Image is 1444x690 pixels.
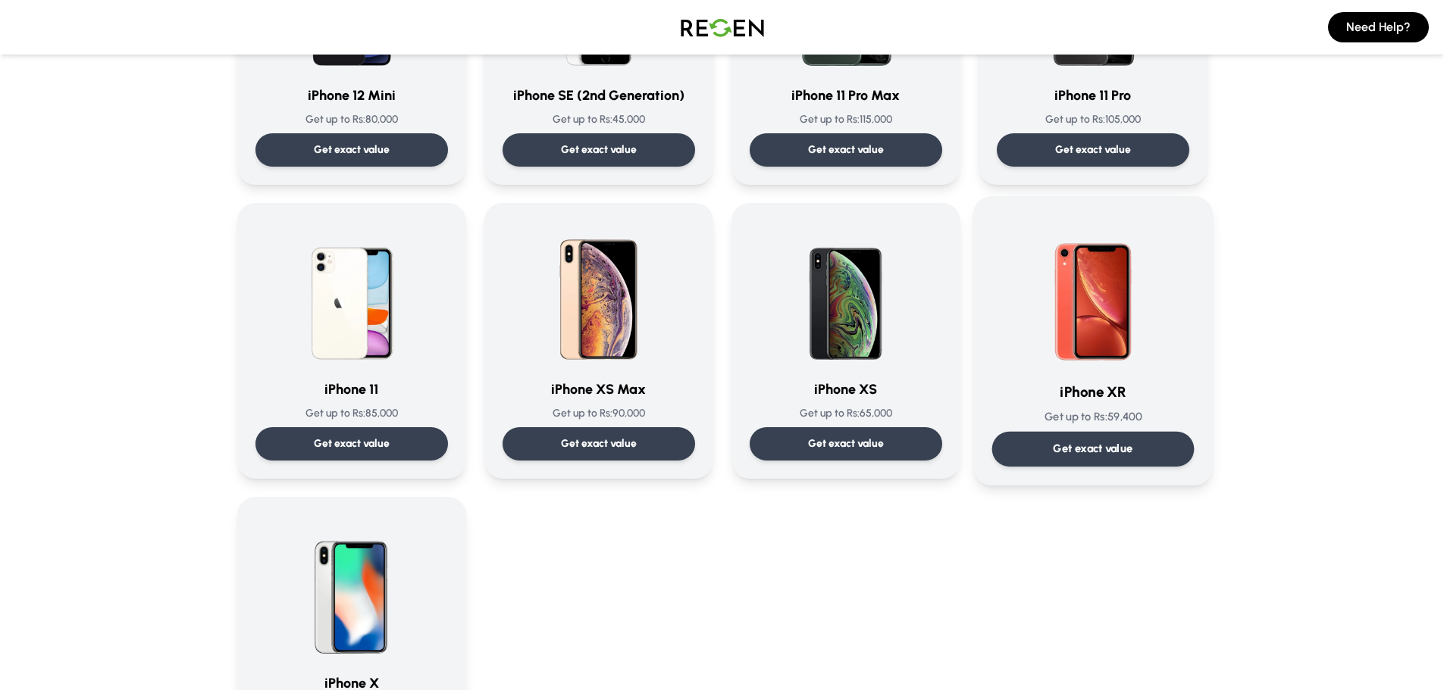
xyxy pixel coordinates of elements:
p: Get up to Rs: 45,000 [503,112,695,127]
p: Get up to Rs: 90,000 [503,406,695,421]
button: Need Help? [1328,12,1429,42]
p: Get exact value [1055,142,1131,158]
h3: iPhone 11 Pro [997,85,1189,106]
img: Logo [669,6,775,48]
p: Get exact value [808,142,884,158]
p: Get up to Rs: 115,000 [750,112,942,127]
img: iPhone XS [773,221,919,367]
img: iPhone X [279,515,424,660]
img: iPhone 11 [279,221,424,367]
p: Get exact value [561,142,637,158]
p: Get exact value [314,436,390,451]
p: Get up to Rs: 59,400 [991,409,1194,425]
p: Get up to Rs: 105,000 [997,112,1189,127]
img: iPhone XS Max [526,221,672,367]
p: Get exact value [1053,441,1132,457]
p: Get exact value [808,436,884,451]
p: Get exact value [314,142,390,158]
h3: iPhone 11 [255,379,448,400]
img: iPhone XR [1016,215,1170,368]
h3: iPhone 12 Mini [255,85,448,106]
h3: iPhone 11 Pro Max [750,85,942,106]
p: Get exact value [561,436,637,451]
h3: iPhone XS [750,379,942,400]
h3: iPhone XS Max [503,379,695,400]
p: Get up to Rs: 85,000 [255,406,448,421]
h3: iPhone SE (2nd Generation) [503,85,695,106]
p: Get up to Rs: 80,000 [255,112,448,127]
h3: iPhone XR [991,381,1194,403]
p: Get up to Rs: 65,000 [750,406,942,421]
